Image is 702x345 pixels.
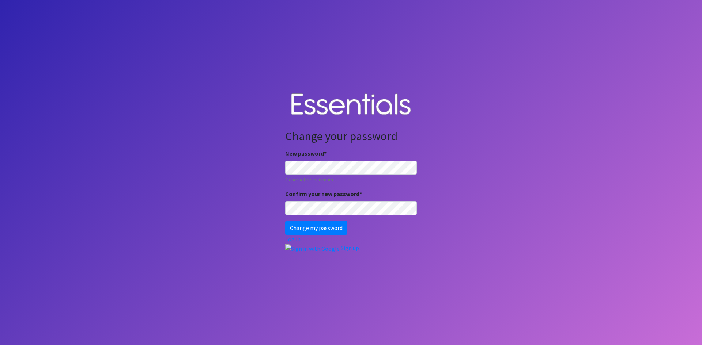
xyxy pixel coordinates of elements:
abbr: required [359,190,362,198]
label: Confirm your new password [285,189,362,198]
img: Sign in with Google [285,244,340,253]
abbr: required [324,150,327,157]
a: Sign up [341,244,359,252]
input: Change my password [285,221,347,235]
h2: Change your password [285,129,417,143]
img: Human Essentials [285,86,417,124]
label: New password [285,149,327,158]
small: 8 characters minimum [285,176,417,184]
a: Log in [285,235,301,243]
